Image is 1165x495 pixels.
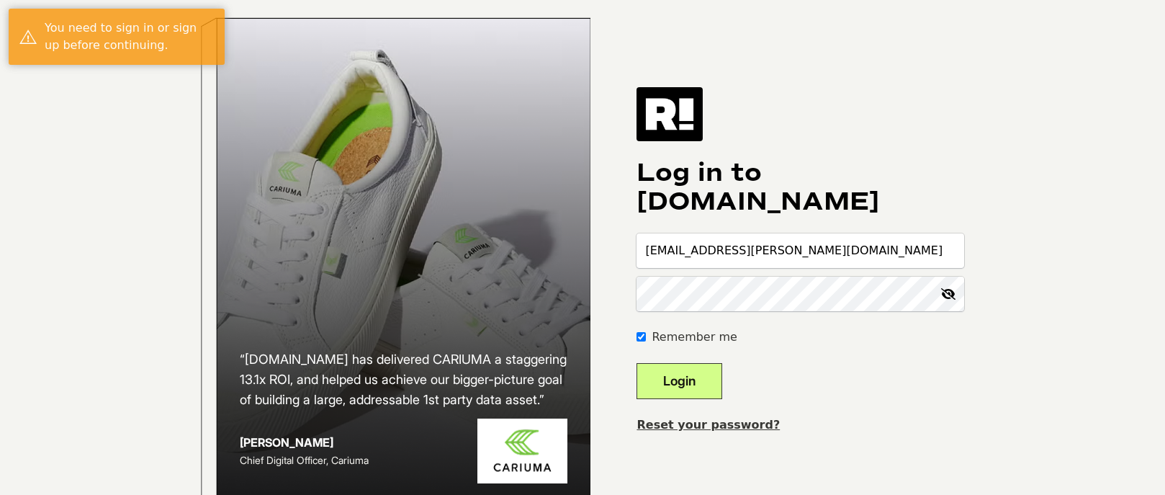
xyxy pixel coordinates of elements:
a: Reset your password? [637,418,780,432]
button: Login [637,363,722,399]
img: Cariuma [477,419,567,484]
input: Email [637,233,964,268]
img: Retention.com [637,87,703,141]
span: Chief Digital Officer, Cariuma [240,454,369,466]
h1: Log in to [DOMAIN_NAME] [637,159,964,216]
div: You need to sign in or sign up before continuing. [45,19,214,54]
label: Remember me [652,329,737,346]
strong: [PERSON_NAME] [240,435,333,450]
h2: “[DOMAIN_NAME] has delivered CARIUMA a staggering 13.1x ROI, and helped us achieve our bigger-pic... [240,349,568,410]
